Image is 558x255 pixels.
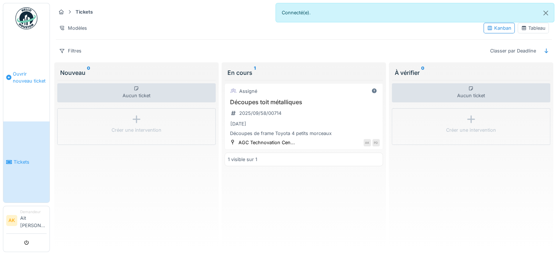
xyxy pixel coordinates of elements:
[6,209,47,234] a: AK DemandeurAit [PERSON_NAME]
[20,209,47,232] li: Ait [PERSON_NAME]
[13,70,47,84] span: Ouvrir nouveau ticket
[57,83,216,102] div: Aucun ticket
[392,83,550,102] div: Aucun ticket
[238,139,295,146] div: AGC Technovation Cen...
[228,130,380,137] div: Découpes de frame Toyota 4 petits morceaux
[537,3,554,23] button: Close
[228,156,257,163] div: 1 visible sur 1
[239,110,281,117] div: 2025/09/58/00714
[15,7,37,29] img: Badge_color-CXgf-gQk.svg
[487,45,539,56] div: Classer par Deadline
[56,23,90,33] div: Modèles
[230,120,246,127] div: [DATE]
[395,68,547,77] div: À vérifier
[446,127,496,134] div: Créer une intervention
[227,68,380,77] div: En cours
[521,25,546,32] div: Tableau
[87,68,90,77] sup: 0
[228,99,380,106] h3: Découpes toit métalliques
[276,3,555,22] div: Connecté(e).
[364,139,371,146] div: AK
[56,45,85,56] div: Filtres
[14,159,47,165] span: Tickets
[254,68,256,77] sup: 1
[112,127,161,134] div: Créer une intervention
[6,215,17,226] li: AK
[60,68,213,77] div: Nouveau
[3,33,50,121] a: Ouvrir nouveau ticket
[3,121,50,203] a: Tickets
[372,139,380,146] div: PD
[487,25,511,32] div: Kanban
[239,88,257,95] div: Assigné
[73,8,96,15] strong: Tickets
[20,209,47,215] div: Demandeur
[421,68,424,77] sup: 0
